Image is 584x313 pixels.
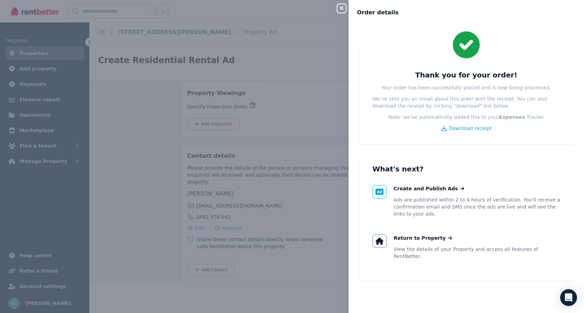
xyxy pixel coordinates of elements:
[394,234,446,241] span: Return to Property
[372,95,560,109] p: We've sent you an email about this order with the receipt. You can also download the receipt by c...
[415,70,517,80] h3: Thank you for your order!
[394,234,452,241] a: Return to Property
[449,125,492,132] span: Download receipt
[372,164,560,174] h3: What's next?
[394,196,561,217] p: Ads are published within 2 to 4 hours of verification. You'll receive a confirmation email and SM...
[389,114,544,121] p: Note: we've automatically added this to your Tracker
[394,246,561,260] p: View the details of your Property and access all features of RentBetter.
[394,185,458,192] span: Create and Publish Ads
[382,84,551,91] p: Your order has been successfully placed and is now being processed.
[499,114,525,120] b: Expenses
[560,289,577,306] div: Open Intercom Messenger
[394,185,465,192] a: Create and Publish Ads
[357,8,399,17] span: Order details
